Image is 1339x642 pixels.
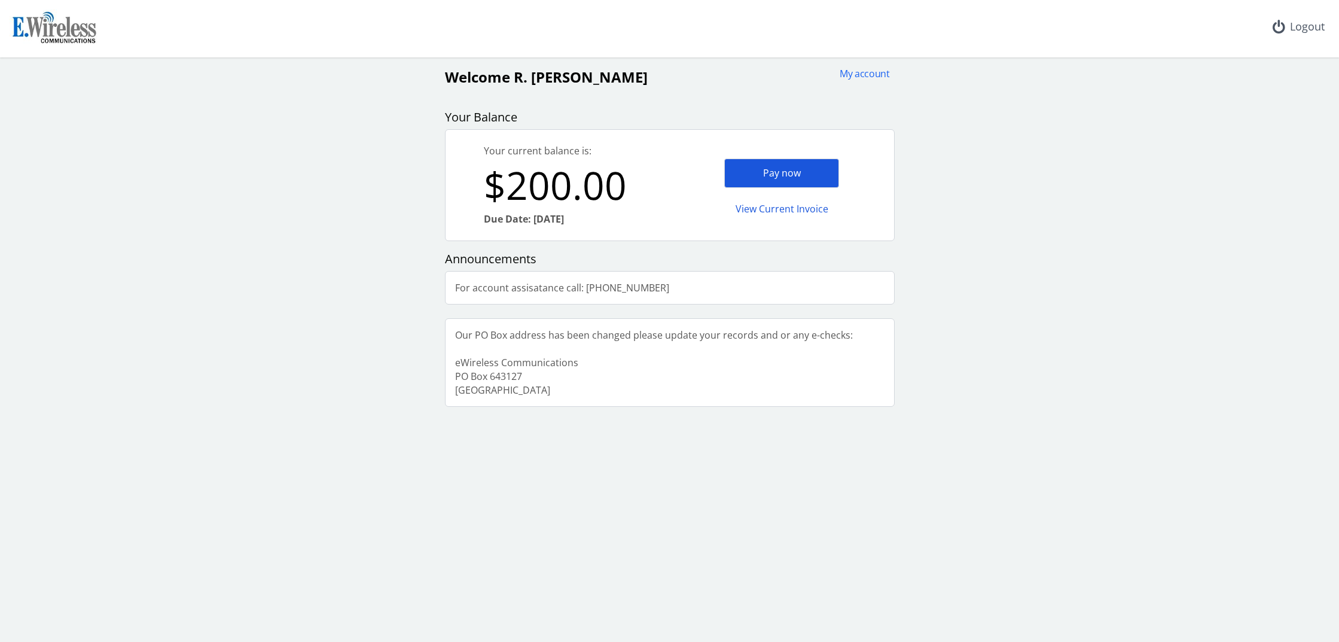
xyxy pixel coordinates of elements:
[484,144,670,158] div: Your current balance is:
[832,67,890,81] div: My account
[484,158,670,212] div: $200.00
[445,67,510,87] span: Welcome
[446,319,862,406] div: Our PO Box address has been changed please update your records and or any e-checks: eWireless Com...
[724,159,839,188] div: Pay now
[724,195,839,223] div: View Current Invoice
[484,212,670,226] div: Due Date: [DATE]
[445,251,536,267] span: Announcements
[514,67,648,87] span: R. [PERSON_NAME]
[446,272,679,305] div: For account assisatance call: [PHONE_NUMBER]
[445,109,517,125] span: Your Balance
